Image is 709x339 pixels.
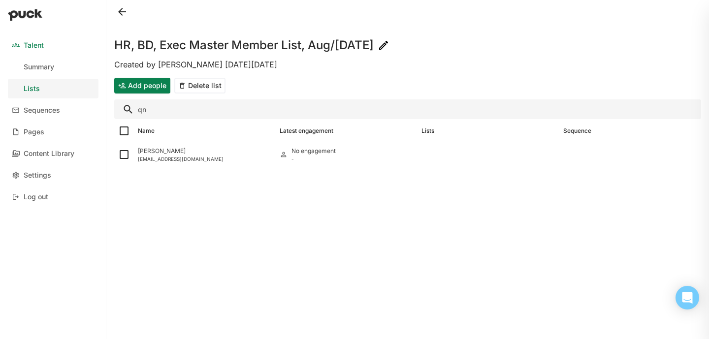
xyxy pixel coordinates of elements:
[8,165,98,185] a: Settings
[138,127,155,134] div: Name
[563,127,591,134] div: Sequence
[138,156,272,162] div: [EMAIL_ADDRESS][DOMAIN_NAME]
[8,100,98,120] a: Sequences
[8,35,98,55] a: Talent
[24,128,44,136] div: Pages
[24,85,40,93] div: Lists
[676,286,699,309] div: Open Intercom Messenger
[291,156,336,162] div: -
[8,122,98,142] a: Pages
[291,148,336,154] div: No engagement
[114,59,701,70] div: Created by [PERSON_NAME] [DATE][DATE]
[174,78,226,93] button: Delete list
[421,127,434,134] div: Lists
[8,144,98,163] a: Content Library
[24,171,51,180] div: Settings
[8,57,98,77] a: Summary
[24,63,54,71] div: Summary
[24,193,48,201] div: Log out
[114,39,374,51] h1: HR, BD, Exec Master Member List, Aug/[DATE]
[24,41,44,50] div: Talent
[8,79,98,98] a: Lists
[114,99,701,119] input: Search
[280,127,333,134] div: Latest engagement
[114,78,170,93] button: Add people
[138,148,272,154] div: [PERSON_NAME]
[24,106,60,115] div: Sequences
[24,150,74,158] div: Content Library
